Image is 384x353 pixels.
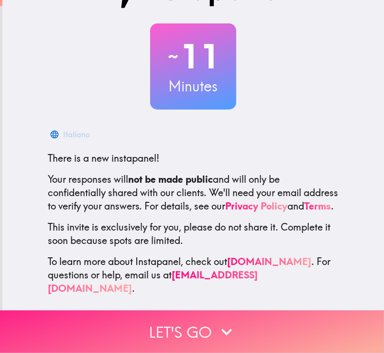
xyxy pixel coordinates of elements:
h2: 11 [150,37,236,76]
div: Italiano [63,128,90,141]
p: This invite is exclusively for you, please do not share it. Complete it soon because spots are li... [48,221,339,247]
a: Privacy Policy [225,200,287,212]
span: ~ [166,42,180,71]
p: Your responses will and will only be confidentially shared with our clients. We'll need your emai... [48,173,339,213]
b: not be made public [128,173,213,185]
button: Italiano [48,125,94,144]
h3: Minutes [150,76,236,96]
a: Terms [304,200,331,212]
span: There is a new instapanel! [48,152,159,164]
a: [EMAIL_ADDRESS][DOMAIN_NAME] [48,269,258,294]
a: [DOMAIN_NAME] [227,255,311,267]
p: To learn more about Instapanel, check out . For questions or help, email us at . [48,255,339,295]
